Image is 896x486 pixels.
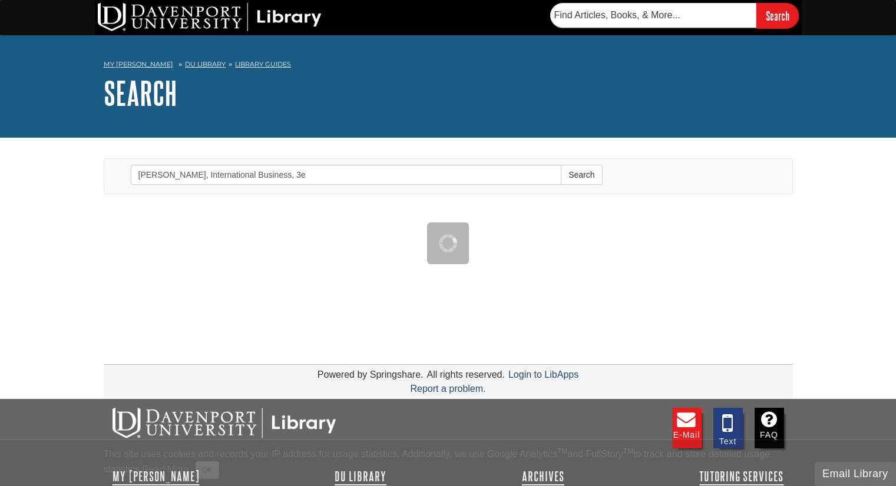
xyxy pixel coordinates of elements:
[425,370,507,380] div: All rights reserved.
[410,384,485,394] a: Report a problem.
[113,408,336,438] img: DU Libraries
[104,447,793,479] div: This site uses cookies and records your IP address for usage statistics. Additionally, we use Goo...
[561,165,602,185] button: Search
[755,408,784,448] a: FAQ
[185,60,226,68] a: DU Library
[104,75,793,111] h1: Search
[104,59,173,69] a: My [PERSON_NAME]
[508,370,578,380] a: Login to LibApps
[98,3,322,31] img: DU Library
[672,408,702,448] a: E-mail
[104,56,793,75] nav: breadcrumb
[713,408,743,448] a: Text
[131,165,562,185] input: Enter Search Words
[557,447,567,455] sup: TM
[316,370,425,380] div: Powered by Springshare.
[439,234,457,252] img: Working...
[142,464,189,474] a: Read More
[550,3,756,28] input: Find Articles, Books, & More...
[756,3,799,28] input: Search
[196,461,219,479] button: Close
[815,462,896,486] button: Email Library
[550,3,799,28] form: Searches DU Library's articles, books, and more
[623,447,633,455] sup: TM
[235,60,291,68] a: Library Guides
